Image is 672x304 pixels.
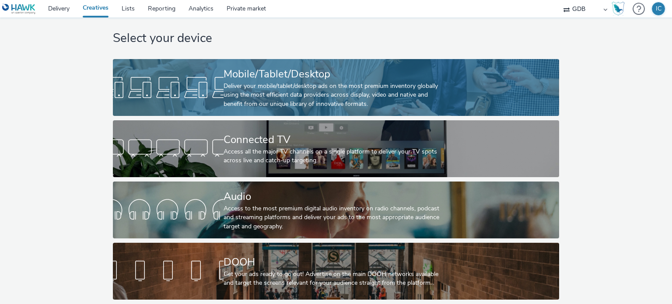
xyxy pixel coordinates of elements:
[113,182,559,238] a: AudioAccess to the most premium digital audio inventory on radio channels, podcast and streaming ...
[224,255,445,270] div: DOOH
[224,82,445,108] div: Deliver your mobile/tablet/desktop ads on the most premium inventory globally using the most effi...
[113,243,559,300] a: DOOHGet your ads ready to go out! Advertise on the main DOOH networks available and target the sc...
[612,2,628,16] a: Hawk Academy
[113,30,559,47] h1: Select your device
[224,147,445,165] div: Access all the major TV channels on a single platform to deliver your TV spots across live and ca...
[224,204,445,231] div: Access to the most premium digital audio inventory on radio channels, podcast and streaming platf...
[113,120,559,177] a: Connected TVAccess all the major TV channels on a single platform to deliver your TV spots across...
[224,270,445,288] div: Get your ads ready to go out! Advertise on the main DOOH networks available and target the screen...
[224,66,445,82] div: Mobile/Tablet/Desktop
[224,132,445,147] div: Connected TV
[113,59,559,116] a: Mobile/Tablet/DesktopDeliver your mobile/tablet/desktop ads on the most premium inventory globall...
[2,3,36,14] img: undefined Logo
[224,189,445,204] div: Audio
[612,2,625,16] img: Hawk Academy
[656,2,661,15] div: IC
